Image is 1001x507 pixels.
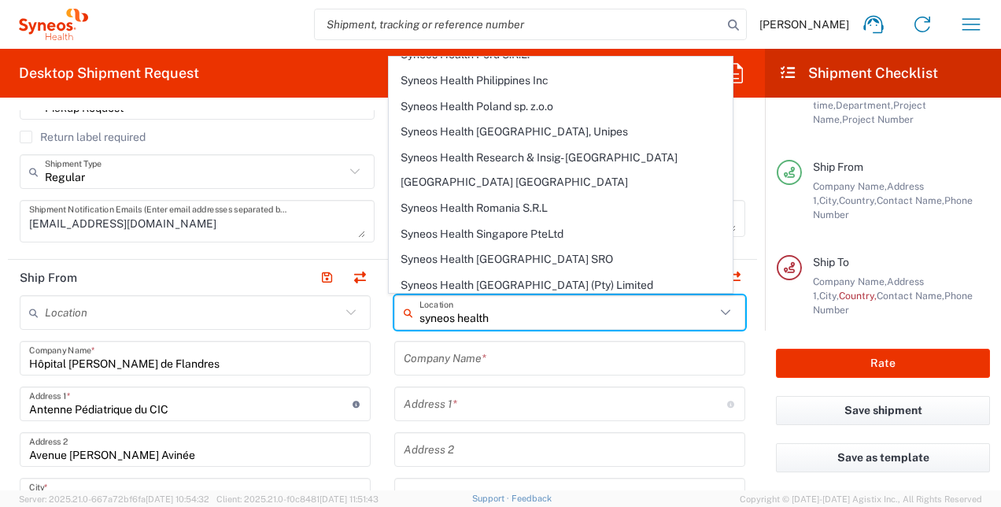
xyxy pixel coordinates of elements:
[779,64,938,83] h2: Shipment Checklist
[776,396,990,425] button: Save shipment
[813,276,887,287] span: Company Name,
[146,494,209,504] span: [DATE] 10:54:32
[390,196,731,220] span: Syneos Health Romania S.R.L
[819,290,839,302] span: City,
[390,120,731,144] span: Syneos Health [GEOGRAPHIC_DATA], Unipes
[839,290,877,302] span: Country,
[877,290,944,302] span: Contact Name,
[20,270,77,286] h2: Ship From
[819,194,839,206] span: City,
[320,494,379,504] span: [DATE] 11:51:43
[740,492,982,506] span: Copyright © [DATE]-[DATE] Agistix Inc., All Rights Reserved
[390,222,731,246] span: Syneos Health Singapore PteLtd
[390,94,731,119] span: Syneos Health Poland sp. z.o.o
[776,349,990,378] button: Rate
[842,113,914,125] span: Project Number
[813,180,887,192] span: Company Name,
[315,9,722,39] input: Shipment, tracking or reference number
[839,194,877,206] span: Country,
[216,494,379,504] span: Client: 2025.21.0-f0c8481
[19,494,209,504] span: Server: 2025.21.0-667a72bf6fa
[19,64,199,83] h2: Desktop Shipment Request
[776,443,990,472] button: Save as template
[877,194,944,206] span: Contact Name,
[472,494,512,503] a: Support
[813,161,863,173] span: Ship From
[20,131,146,143] label: Return label required
[390,146,731,194] span: Syneos Health Research & Insig- [GEOGRAPHIC_DATA] [GEOGRAPHIC_DATA] [GEOGRAPHIC_DATA]
[759,17,849,31] span: [PERSON_NAME]
[512,494,552,503] a: Feedback
[390,273,731,298] span: Syneos Health [GEOGRAPHIC_DATA] (Pty) Limited
[813,256,849,268] span: Ship To
[390,247,731,272] span: Syneos Health [GEOGRAPHIC_DATA] SRO
[836,99,893,111] span: Department,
